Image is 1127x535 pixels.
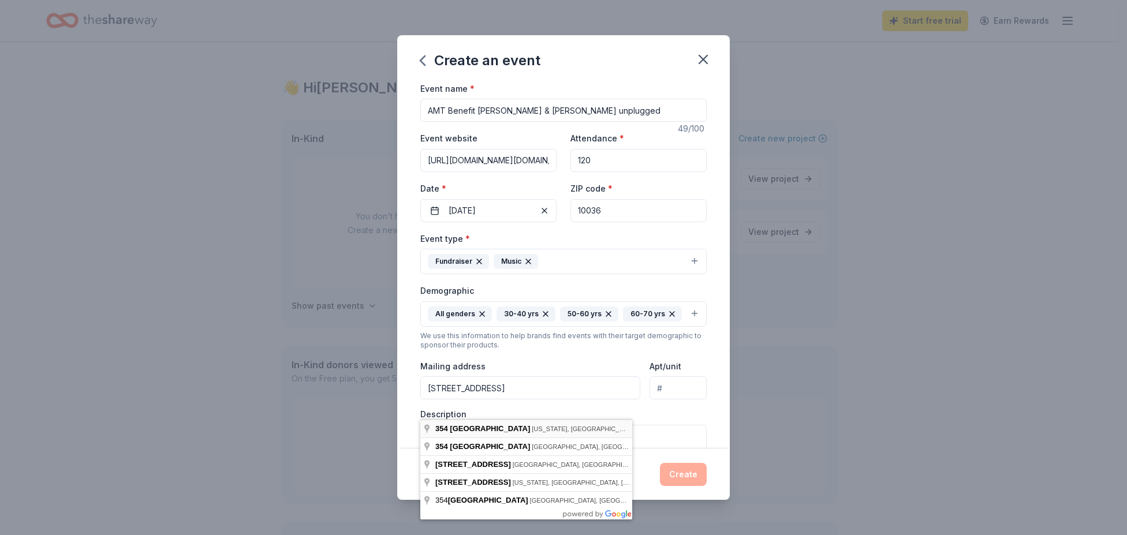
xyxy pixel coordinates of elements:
div: We use this information to help brands find events with their target demographic to sponsor their... [420,331,707,350]
label: Demographic [420,285,474,297]
span: [GEOGRAPHIC_DATA] [450,442,530,451]
span: [GEOGRAPHIC_DATA], [GEOGRAPHIC_DATA], [GEOGRAPHIC_DATA] [513,461,718,468]
span: 354 [435,496,530,504]
input: 12345 (U.S. only) [570,199,707,222]
label: ZIP code [570,183,613,194]
span: [US_STATE], [GEOGRAPHIC_DATA], [GEOGRAPHIC_DATA] [532,425,707,432]
div: 60-70 yrs [623,306,682,321]
input: https://www... [420,149,557,172]
label: Event type [420,233,470,245]
label: Apt/unit [650,361,681,372]
span: [STREET_ADDRESS] [435,460,511,469]
button: [DATE] [420,199,557,222]
label: Event name [420,83,475,95]
label: Event website [420,133,477,144]
div: Create an event [420,51,540,70]
button: FundraiserMusic [420,249,707,274]
button: All genders30-40 yrs50-60 yrs60-70 yrs [420,301,707,327]
div: Music [494,254,538,269]
div: 49 /100 [678,122,707,136]
input: 20 [570,149,707,172]
span: [GEOGRAPHIC_DATA], [GEOGRAPHIC_DATA], [GEOGRAPHIC_DATA] [530,497,736,504]
div: 30-40 yrs [497,306,555,321]
input: # [650,376,707,399]
div: 50-60 yrs [560,306,618,321]
span: 354 [435,424,448,433]
input: Enter a US address [420,376,640,399]
div: Fundraiser [428,254,489,269]
span: 354 [435,442,448,451]
span: [US_STATE], [GEOGRAPHIC_DATA], [GEOGRAPHIC_DATA] [513,479,688,486]
span: [GEOGRAPHIC_DATA] [448,496,528,504]
span: [GEOGRAPHIC_DATA], [GEOGRAPHIC_DATA], [GEOGRAPHIC_DATA] [532,443,737,450]
input: Spring Fundraiser [420,99,707,122]
label: Description [420,409,467,420]
div: All genders [428,306,492,321]
label: Attendance [570,133,624,144]
label: Date [420,183,557,194]
label: Mailing address [420,361,486,372]
span: [GEOGRAPHIC_DATA] [450,424,530,433]
span: [STREET_ADDRESS] [435,478,511,487]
